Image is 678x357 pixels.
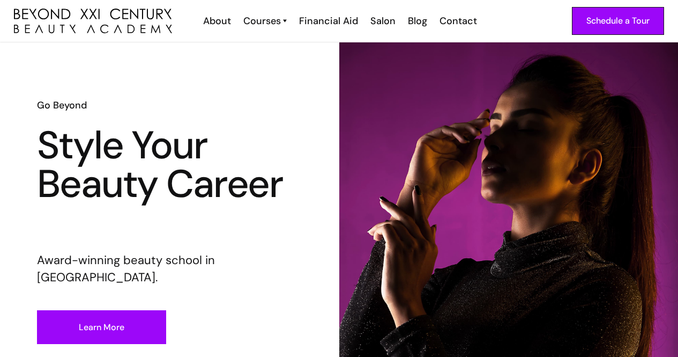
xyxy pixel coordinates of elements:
div: Schedule a Tour [586,14,650,28]
h6: Go Beyond [37,98,302,112]
p: Award-winning beauty school in [GEOGRAPHIC_DATA]. [37,252,302,286]
a: Blog [401,14,433,28]
a: Salon [363,14,401,28]
div: Courses [243,14,281,28]
div: Blog [408,14,427,28]
h1: Style Your Beauty Career [37,126,302,203]
a: Schedule a Tour [572,7,664,35]
a: About [196,14,236,28]
div: About [203,14,231,28]
div: Contact [439,14,477,28]
div: Salon [370,14,396,28]
a: Courses [243,14,287,28]
a: Financial Aid [292,14,363,28]
a: Contact [433,14,482,28]
a: home [14,9,172,34]
div: Financial Aid [299,14,358,28]
a: Learn More [37,310,166,344]
img: beyond 21st century beauty academy logo [14,9,172,34]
